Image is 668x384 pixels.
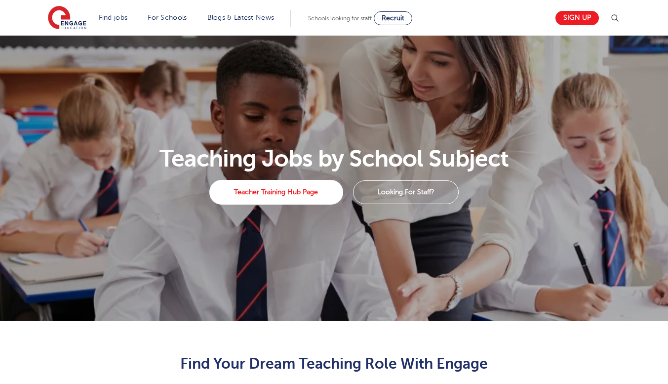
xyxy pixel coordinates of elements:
h2: Find Your Dream Teaching Role With Engage [92,355,576,372]
a: Teacher Training Hub Page [209,180,343,205]
a: Blogs & Latest News [207,14,275,21]
a: Sign up [555,11,599,25]
a: For Schools [148,14,187,21]
span: Schools looking for staff [308,15,372,22]
a: Looking For Staff? [353,180,459,204]
h1: Teaching Jobs by School Subject [42,147,626,171]
a: Find jobs [99,14,128,21]
a: Recruit [374,11,412,25]
img: Engage Education [48,6,86,31]
span: Recruit [382,14,404,22]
